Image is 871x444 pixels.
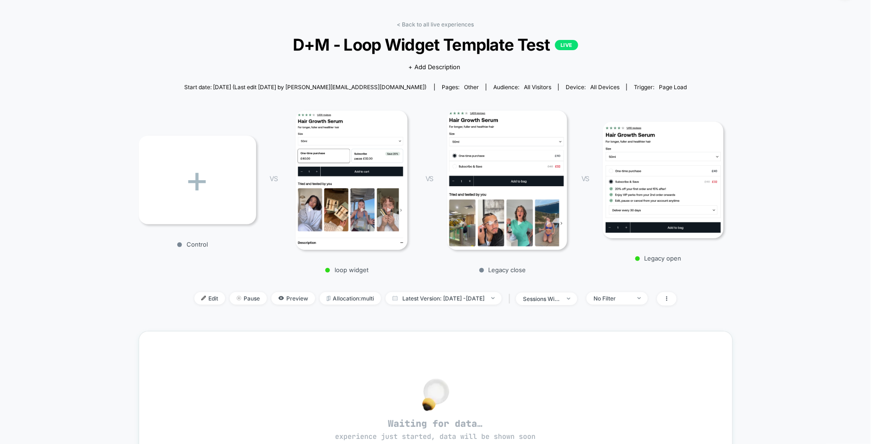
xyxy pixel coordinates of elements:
span: Page Load [659,84,687,91]
span: all devices [590,84,619,91]
img: rebalance [327,296,330,301]
img: edit [201,296,206,300]
span: D+M - Loop Widget Template Test [168,35,703,54]
img: end [567,298,570,300]
p: Control [134,241,252,248]
a: < Back to all live experiences [397,21,474,28]
div: sessions with impression [523,295,560,302]
p: LIVE [555,40,578,50]
span: Edit [194,292,225,305]
img: Legacy open main [603,122,723,239]
div: Pages: [442,84,479,91]
span: All Visitors [524,84,551,91]
img: end [237,296,241,300]
span: other [464,84,479,91]
p: Legacy open [598,255,719,262]
span: VS [270,175,277,183]
p: Legacy close [442,266,563,274]
div: Audience: [493,84,551,91]
img: end [638,297,641,299]
img: Legacy close main [447,111,567,250]
span: Pause [230,292,267,305]
div: Trigger: [634,84,687,91]
span: Start date: [DATE] (Last edit [DATE] by [PERSON_NAME][EMAIL_ADDRESS][DOMAIN_NAME]) [184,84,426,91]
span: Preview [271,292,315,305]
span: Latest Version: [DATE] - [DATE] [386,292,502,305]
div: + [139,136,256,224]
span: VS [581,175,589,183]
img: loop widget main [296,111,407,250]
p: loop widget [287,266,407,274]
div: No Filter [594,295,631,302]
span: Allocation: multi [320,292,381,305]
span: Device: [558,84,626,91]
img: no_data [422,379,449,411]
span: + Add Description [408,63,460,72]
span: VS [426,175,433,183]
span: Waiting for data… [155,418,716,442]
span: | [506,292,516,306]
img: calendar [393,296,398,300]
img: end [491,297,495,299]
span: experience just started, data will be shown soon [335,432,536,441]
